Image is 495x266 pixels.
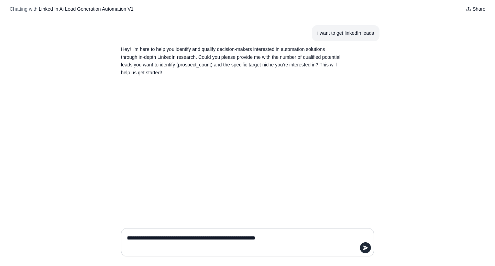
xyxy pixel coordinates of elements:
p: Hey! I'm here to help you identify and qualify decision-makers interested in automation solutions... [121,45,341,77]
span: Linked In Ai Lead Generation Automation V1 [39,6,134,12]
span: Chatting with [10,6,37,12]
section: User message [312,25,379,41]
div: i want to get linkedIn leads [317,29,374,37]
button: Share [463,4,488,14]
span: Share [473,6,485,12]
section: Response [115,41,346,81]
button: Chatting with Linked In Ai Lead Generation Automation V1 [7,4,136,14]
